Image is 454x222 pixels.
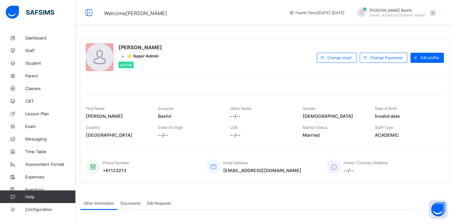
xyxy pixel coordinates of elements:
[158,113,221,119] span: Bashir
[25,61,76,66] span: Student
[223,160,248,165] span: Email Address
[25,149,76,154] span: Time Table
[303,106,316,111] span: Gender
[375,113,438,119] span: Invalid date
[25,48,76,53] span: Staff
[344,168,388,173] span: --/--
[103,168,129,173] span: +61123213
[230,113,293,119] span: --/--
[25,162,76,167] span: Assessment Format
[158,106,174,111] span: Surname
[230,106,251,111] span: Other Name
[370,8,425,13] span: [PERSON_NAME] Bashir
[344,160,388,165] span: Home / Contract Address
[86,125,100,130] span: Country
[370,55,402,60] span: Change Password
[120,201,141,206] span: Documents
[25,35,76,40] span: Dashboard
[289,10,344,15] span: session/term information
[6,6,54,19] img: safsims
[25,187,76,192] span: Inventory
[351,8,439,18] div: HamidBashir
[230,132,293,138] span: --/--
[25,207,75,212] span: Configuration
[303,113,365,119] span: [DEMOGRAPHIC_DATA]
[86,113,148,119] span: [PERSON_NAME]
[230,125,238,130] span: LGA
[25,194,75,199] span: Help
[25,174,76,179] span: Expenses
[86,132,148,138] span: [GEOGRAPHIC_DATA]
[84,201,114,206] span: Other Information
[147,201,171,206] span: Edit Requests
[429,200,448,219] button: Open asap
[25,86,76,91] span: Classes
[120,63,132,67] span: Active
[127,54,159,58] span: ⭐ Super Admin
[375,125,393,130] span: Staff Type
[25,124,76,129] span: Exam
[103,160,129,165] span: Phone Number
[104,10,167,16] span: Welcome [PERSON_NAME]
[119,44,162,51] span: [PERSON_NAME]
[223,168,301,173] span: [EMAIL_ADDRESS][DOMAIN_NAME]
[375,106,397,111] span: Date of Birth
[25,136,76,141] span: Messaging
[25,73,76,78] span: Parent
[86,106,105,111] span: First Name
[303,125,327,130] span: Marital Status
[158,125,183,130] span: State of Origin
[375,132,438,138] span: ACADEMIC
[119,54,162,58] div: •
[303,132,365,138] span: Married
[421,55,439,60] span: Edit profile
[25,99,76,104] span: CBT
[327,55,352,60] span: Change email
[158,132,221,138] span: --/--
[25,111,76,116] span: Lesson Plan
[370,13,425,17] span: [EMAIL_ADDRESS][DOMAIN_NAME]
